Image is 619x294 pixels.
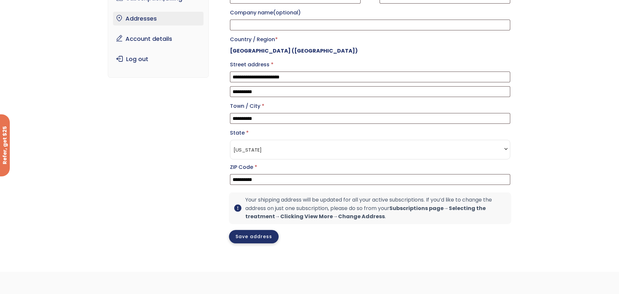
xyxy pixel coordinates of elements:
label: Country / Region [230,34,510,45]
b: Clicking View More [280,213,333,220]
span: (optional) [273,9,301,16]
button: Save address [229,230,279,243]
a: Addresses [113,12,204,25]
span: Washington [234,143,507,156]
b: Subscriptions page [389,204,444,212]
p: Your shipping address will be updated for all your active subscriptions. If you’d like to change ... [245,196,506,221]
label: ZIP Code [230,162,510,172]
label: Company name [230,8,510,18]
strong: [GEOGRAPHIC_DATA] ([GEOGRAPHIC_DATA]) [230,47,358,55]
label: Town / City [230,101,510,111]
label: State [230,128,510,138]
span: State [230,140,510,159]
b: Change Address [338,213,385,220]
a: Log out [113,52,204,66]
label: Street address [230,59,510,70]
a: Account details [113,32,204,46]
